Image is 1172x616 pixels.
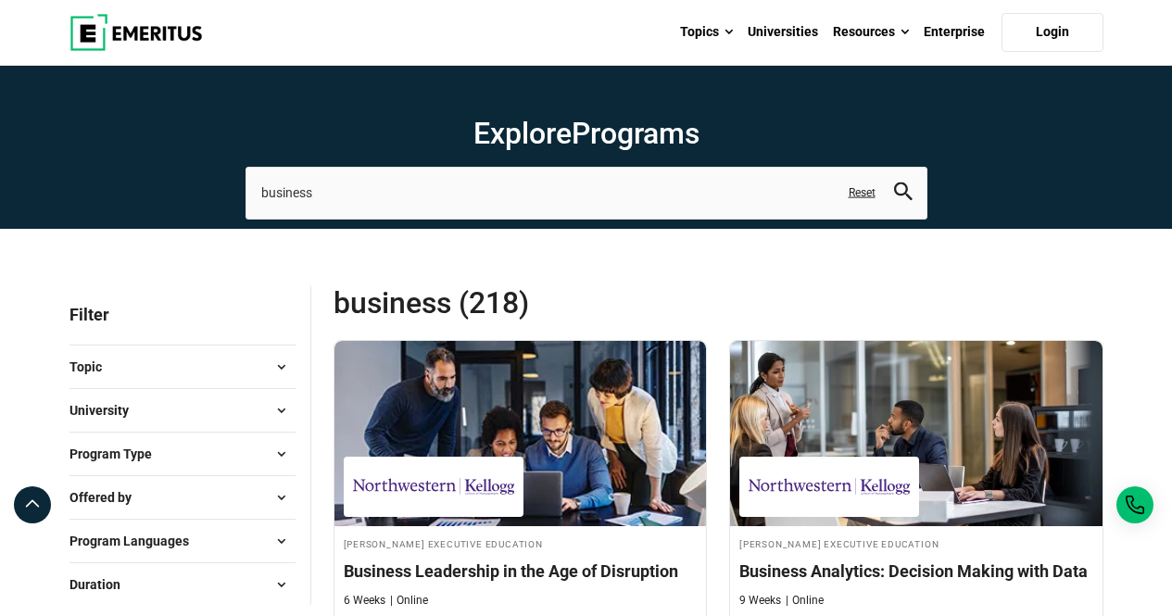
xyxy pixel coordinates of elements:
img: Business Leadership in the Age of Disruption | Online Leadership Course [334,341,707,526]
p: Online [390,593,428,609]
span: Programs [572,116,699,151]
span: University [69,400,144,421]
a: search [894,187,913,205]
h1: Explore [246,115,927,152]
p: Filter [69,284,296,345]
img: Kellogg Executive Education [749,466,910,508]
h4: Business Analytics: Decision Making with Data [739,559,1093,583]
input: search-page [246,167,927,219]
h4: [PERSON_NAME] Executive Education [344,535,698,551]
h4: [PERSON_NAME] Executive Education [739,535,1093,551]
h4: Business Leadership in the Age of Disruption [344,559,698,583]
button: Program Type [69,440,296,468]
span: Program Languages [69,531,204,551]
p: 9 Weeks [739,593,781,609]
span: Program Type [69,444,167,464]
button: Topic [69,353,296,381]
a: Login [1002,13,1103,52]
a: Reset search [849,185,876,201]
p: Online [786,593,824,609]
button: Program Languages [69,527,296,555]
button: Duration [69,571,296,598]
button: University [69,396,296,424]
p: 6 Weeks [344,593,385,609]
button: Offered by [69,484,296,511]
span: Offered by [69,487,146,508]
img: Business Analytics: Decision Making with Data | Online Business Analytics Course [730,341,1103,526]
span: business (218) [334,284,719,321]
img: Kellogg Executive Education [353,466,514,508]
button: search [894,182,913,204]
span: Topic [69,357,117,377]
span: Duration [69,574,135,595]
